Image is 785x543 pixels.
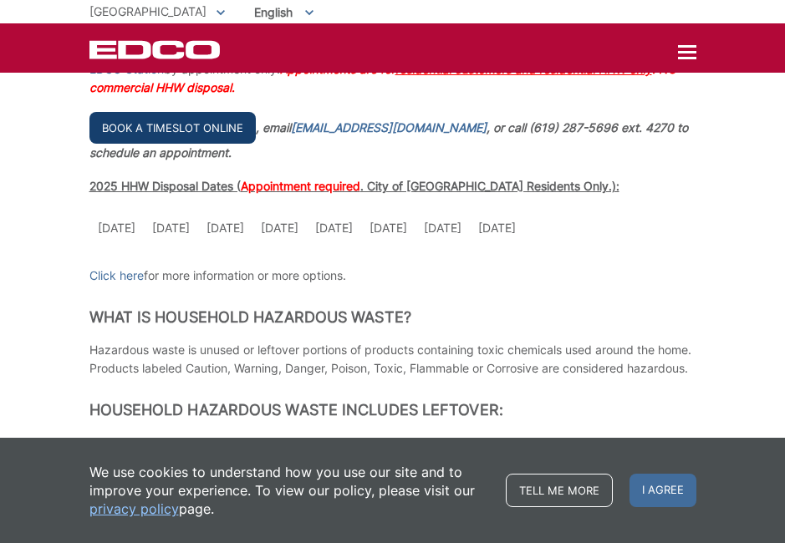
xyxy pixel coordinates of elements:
[506,474,613,507] a: Tell me more
[89,120,688,160] em: , email , or call (619) 287-5696 ext. 4270 to schedule an appointment.
[395,62,652,76] span: residential customers and residential HHW only
[89,341,696,378] p: Hazardous waste is unused or leftover portions of products containing toxic chemicals used around...
[291,119,487,137] a: [EMAIL_ADDRESS][DOMAIN_NAME]
[89,4,206,18] span: [GEOGRAPHIC_DATA]
[268,434,395,452] li: Auto Batteries
[630,474,696,507] span: I agree
[470,211,524,246] td: [DATE]
[106,434,234,452] li: Aerosol
[89,401,696,419] h2: Household Hazardous Waste Includes Leftover:
[89,266,696,285] p: for more information or more options.
[89,500,179,518] a: privacy policy
[89,308,696,327] h2: What is Household Hazardous Waste?
[89,112,256,144] a: Book a timeslot online
[89,179,619,193] span: 2025 HHW Disposal Dates ( . City of [GEOGRAPHIC_DATA] Residents Only.):
[89,40,222,59] a: EDCD logo. Return to the homepage.
[198,211,252,246] td: [DATE]
[261,219,298,237] p: [DATE]
[89,211,144,246] td: [DATE]
[89,463,489,518] p: We use cookies to understand how you use our site and to improve your experience. To view our pol...
[152,219,190,237] p: [DATE]
[307,211,361,246] td: [DATE]
[361,211,415,246] td: [DATE]
[89,266,144,285] a: Click here
[89,62,677,94] span: Appointments are for . NO commercial HHW disposal.
[415,211,470,246] td: [DATE]
[429,434,557,452] li: Drain Openers
[241,179,360,193] span: Appointment required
